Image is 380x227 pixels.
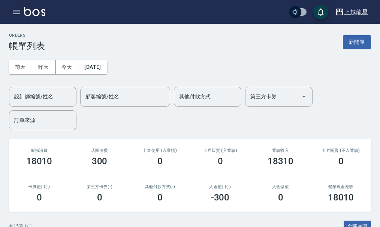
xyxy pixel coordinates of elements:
h3: 0 [338,156,344,166]
h2: ORDERS [9,33,45,38]
h2: 卡券使用 (入業績) [139,148,181,153]
h3: 0 [157,192,163,203]
a: 新開單 [343,38,371,45]
div: 上越龍星 [344,7,368,17]
h2: 第三方卡券(-) [78,184,121,189]
h3: 0 [37,192,42,203]
h3: 18010 [26,156,52,166]
h2: 營業現金應收 [320,184,362,189]
button: Open [298,91,310,102]
button: 新開單 [343,35,371,49]
h2: 入金儲值 [259,184,302,189]
h3: 帳單列表 [9,41,45,51]
h3: 0 [278,192,283,203]
button: 今天 [55,60,79,74]
h2: 卡券販賣 (入業績) [199,148,241,153]
h3: 0 [218,156,223,166]
button: 上越龍星 [332,4,371,20]
h3: 0 [157,156,163,166]
h2: 卡券販賣 (不入業績) [320,148,362,153]
h3: 0 [97,192,102,203]
h3: -300 [211,192,230,203]
h3: 18310 [268,156,294,166]
h2: 其他付款方式(-) [139,184,181,189]
button: 昨天 [32,60,55,74]
h2: 店販消費 [78,148,121,153]
h3: 18010 [328,192,354,203]
button: 前天 [9,60,32,74]
img: Logo [24,7,45,16]
button: [DATE] [78,60,107,74]
h2: 卡券使用(-) [18,184,60,189]
button: save [313,4,328,19]
h3: 服務消費 [18,148,60,153]
h2: 業績收入 [259,148,302,153]
h2: 入金使用(-) [199,184,241,189]
h3: 300 [92,156,108,166]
